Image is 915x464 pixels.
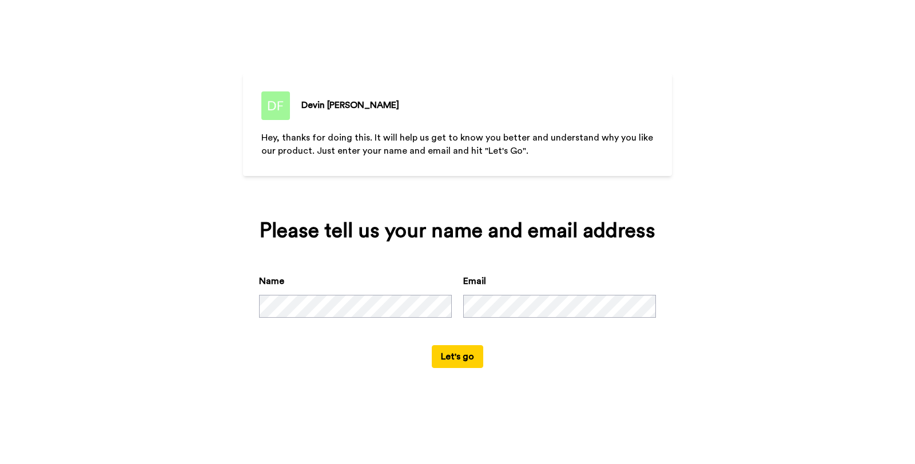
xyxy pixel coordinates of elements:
[301,98,399,112] div: Devin [PERSON_NAME]
[261,133,655,155] span: Hey, thanks for doing this. It will help us get to know you better and understand why you like ou...
[259,274,284,288] label: Name
[463,274,486,288] label: Email
[432,345,483,368] button: Let's go
[261,91,290,120] img: df.png
[259,219,656,242] div: Please tell us your name and email address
